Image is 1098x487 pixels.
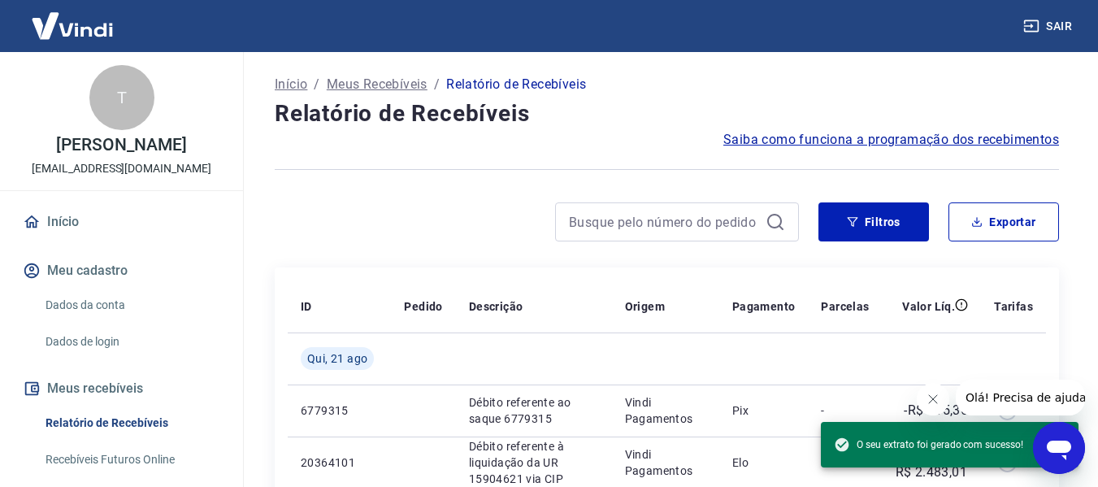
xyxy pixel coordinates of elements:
input: Busque pelo número do pedido [569,210,759,234]
iframe: Fechar mensagem [917,383,949,415]
p: Pedido [404,298,442,315]
p: -R$ 315,36 [904,401,968,420]
p: / [434,75,440,94]
p: Valor Líq. [902,298,955,315]
a: Dados de login [39,325,224,359]
span: Olá! Precisa de ajuda? [10,11,137,24]
p: - [821,402,869,419]
p: Débito referente à liquidação da UR 15904621 via CIP [469,438,599,487]
p: Tarifas [994,298,1033,315]
p: [EMAIL_ADDRESS][DOMAIN_NAME] [32,160,211,177]
p: Débito referente ao saque 6779315 [469,394,599,427]
a: Início [275,75,307,94]
p: Descrição [469,298,523,315]
iframe: Mensagem da empresa [956,380,1085,415]
p: Origem [625,298,665,315]
button: Meu cadastro [20,253,224,289]
button: Exportar [948,202,1059,241]
a: Dados da conta [39,289,224,322]
a: Relatório de Recebíveis [39,407,224,440]
span: O seu extrato foi gerado com sucesso! [834,437,1023,453]
p: Pix [732,402,796,419]
div: T [89,65,154,130]
p: Vindi Pagamentos [625,394,706,427]
p: 20364101 [301,454,378,471]
p: Relatório de Recebíveis [446,75,586,94]
p: Parcelas [821,298,869,315]
p: / [314,75,319,94]
button: Filtros [818,202,929,241]
a: Recebíveis Futuros Online [39,443,224,476]
p: Pagamento [732,298,796,315]
p: Vindi Pagamentos [625,446,706,479]
p: ID [301,298,312,315]
p: [PERSON_NAME] [56,137,186,154]
span: Qui, 21 ago [307,350,367,367]
a: Saiba como funciona a programação dos recebimentos [723,130,1059,150]
img: Vindi [20,1,125,50]
p: Elo [732,454,796,471]
a: Meus Recebíveis [327,75,427,94]
button: Sair [1020,11,1078,41]
button: Meus recebíveis [20,371,224,407]
a: Início [20,204,224,240]
iframe: Botão para abrir a janela de mensagens [1033,422,1085,474]
h4: Relatório de Recebíveis [275,98,1059,130]
p: 6779315 [301,402,378,419]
